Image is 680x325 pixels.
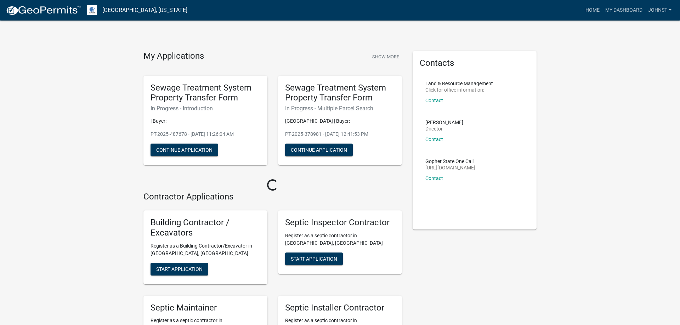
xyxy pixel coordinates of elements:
[151,303,260,313] h5: Septic Maintainer
[369,51,402,63] button: Show More
[602,4,645,17] a: My Dashboard
[151,105,260,112] h6: In Progress - Introduction
[285,232,395,247] p: Register as a septic contractor in [GEOGRAPHIC_DATA], [GEOGRAPHIC_DATA]
[285,105,395,112] h6: In Progress - Multiple Parcel Search
[151,217,260,238] h5: Building Contractor / Excavators
[425,87,493,92] p: Click for office information:
[156,266,203,272] span: Start Application
[285,303,395,313] h5: Septic Installer Contractor
[285,83,395,103] h5: Sewage Treatment System Property Transfer Form
[151,242,260,257] p: Register as a Building Contractor/Excavator in [GEOGRAPHIC_DATA], [GEOGRAPHIC_DATA]
[143,51,204,62] h4: My Applications
[425,159,475,164] p: Gopher State One Call
[425,81,493,86] p: Land & Resource Management
[285,117,395,125] p: [GEOGRAPHIC_DATA] | Buyer:
[583,4,602,17] a: Home
[151,263,208,275] button: Start Application
[425,120,463,125] p: [PERSON_NAME]
[425,165,475,170] p: [URL][DOMAIN_NAME]
[645,4,674,17] a: Johnst
[151,144,218,156] button: Continue Application
[143,192,402,202] h4: Contractor Applications
[425,98,443,103] a: Contact
[291,256,337,261] span: Start Application
[425,137,443,142] a: Contact
[420,58,529,68] h5: Contacts
[151,117,260,125] p: | Buyer:
[285,130,395,138] p: PT-2025-378981 - [DATE] 12:41:53 PM
[285,253,343,265] button: Start Application
[151,130,260,138] p: PT-2025-487678 - [DATE] 11:26:04 AM
[425,175,443,181] a: Contact
[285,144,353,156] button: Continue Application
[87,5,97,15] img: Otter Tail County, Minnesota
[151,83,260,103] h5: Sewage Treatment System Property Transfer Form
[425,126,463,131] p: Director
[102,4,187,16] a: [GEOGRAPHIC_DATA], [US_STATE]
[285,217,395,228] h5: Septic Inspector Contractor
